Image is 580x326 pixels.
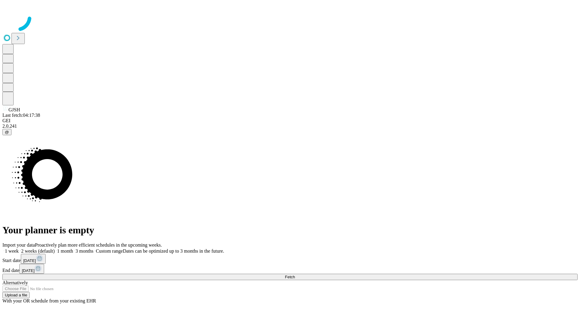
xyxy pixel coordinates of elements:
[35,242,162,248] span: Proactively plan more efficient schedules in the upcoming weeks.
[96,248,123,254] span: Custom range
[2,292,30,298] button: Upload a file
[123,248,224,254] span: Dates can be optimized up to 3 months in the future.
[2,280,28,285] span: Alternatively
[57,248,73,254] span: 1 month
[23,258,36,263] span: [DATE]
[21,254,46,264] button: [DATE]
[22,268,34,273] span: [DATE]
[2,242,35,248] span: Import your data
[21,248,55,254] span: 2 weeks (default)
[2,254,578,264] div: Start date
[76,248,93,254] span: 3 months
[19,264,44,274] button: [DATE]
[5,130,9,134] span: @
[5,248,19,254] span: 1 week
[2,225,578,236] h1: Your planner is empty
[2,264,578,274] div: End date
[2,274,578,280] button: Fetch
[2,123,578,129] div: 2.0.241
[2,129,11,135] button: @
[2,113,40,118] span: Last fetch: 04:17:38
[2,298,96,303] span: With your OR schedule from your existing EHR
[2,118,578,123] div: GEI
[8,107,20,112] span: GJSH
[285,275,295,279] span: Fetch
